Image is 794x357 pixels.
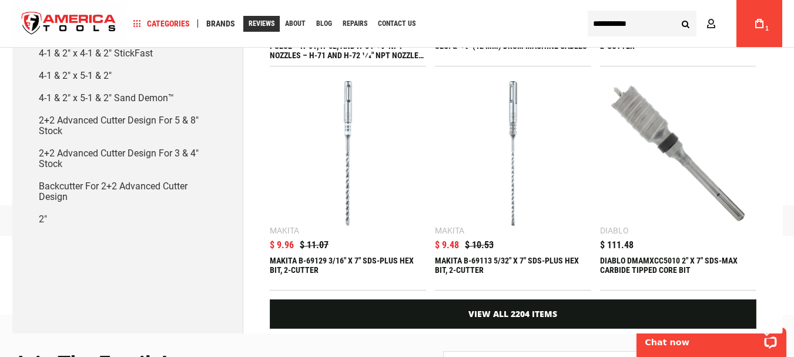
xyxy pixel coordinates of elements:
a: Contact Us [373,16,421,32]
a: Categories [128,16,195,32]
span: $ 9.48 [434,241,458,250]
a: Repairs [337,16,373,32]
iframe: LiveChat chat widget [629,320,794,357]
span: Repairs [343,20,367,27]
a: 4-1 & 2" x 5-1 & 2" Sand Demon™ [29,87,225,109]
span: $ 10.53 [464,241,493,250]
a: Blog [311,16,337,32]
span: 1 [765,25,769,32]
a: Backcutter For 2+2 Advanced Cutter Design [29,175,225,208]
div: MAKITA B-69129 3/16 [269,256,426,284]
a: Brands [201,16,240,32]
a: DIABLO DMAMXCC5010 2 Diablo $ 111.48 DIABLO DMAMXCC5010 2" X 7" SDS-MAX CARBIDE TIPPED CORE BIT [599,75,756,290]
div: DIABLO DMAMXCC5010 2 [599,256,756,284]
span: Reviews [249,20,274,27]
a: 2+2 Advanced Cutter Design For 3 & 4" Stock [29,142,225,175]
div: Makita [269,226,299,235]
a: 4-1 & 2" x 5-1 & 2" [29,65,225,87]
a: MAKITA B-69113 5/32 Makita $ 10.53 $ 9.48 MAKITA B-69113 5/32" X 7" SDS-PLUS HEX BIT, 2-CUTTER [434,75,591,290]
a: 4-1 & 2" x 4-1 & 2" StickFast [29,42,225,65]
img: DIABLO DMAMXCC5010 2 [605,81,750,226]
img: America Tools [12,2,126,46]
a: MAKITA B-69129 3/16 Makita $ 11.07 $ 9.96 MAKITA B-69129 3/16" X 7" SDS-PLUS HEX BIT, 2-CUTTER [269,75,426,290]
a: About [280,16,311,32]
span: $ 111.48 [599,241,633,250]
span: $ 9.96 [269,241,293,250]
span: Brands [206,19,235,28]
span: Contact Us [378,20,416,27]
span: $ 11.07 [299,241,328,250]
span: About [285,20,306,27]
a: store logo [12,2,126,46]
div: Makita [434,226,464,235]
a: View All 2204 Items [269,299,756,329]
div: Diablo [599,226,628,235]
span: Categories [133,19,190,28]
img: MAKITA B-69129 3/16 [275,81,420,226]
a: 2+2 Advanced Cutter Design For 5 & 8" Stock [29,109,225,142]
div: MAKITA B-69113 5/32 [434,256,591,284]
a: Reviews [243,16,280,32]
span: Blog [316,20,332,27]
a: 2" [29,208,225,231]
img: MAKITA B-69113 5/32 [440,81,585,226]
button: Search [674,12,696,35]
